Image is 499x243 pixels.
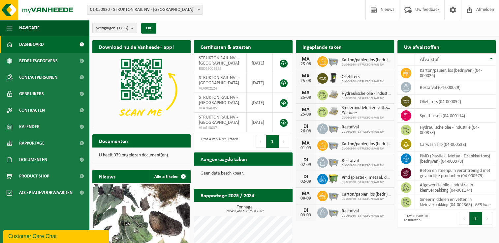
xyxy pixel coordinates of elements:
div: 26-08 [299,129,312,134]
td: PMD (Plastiek, Metaal, Drankkartons) (bedrijven) (04-000978) [415,151,496,166]
td: restafval (04-000029) [415,80,496,94]
span: Bedrijfsgegevens [19,53,58,69]
span: Navigatie [19,20,40,36]
p: U heeft 379 ongelezen document(en). [99,153,184,158]
span: 01-050930 - STRUKTON RAIL NV - MERELBEKE [87,5,202,14]
button: Next [279,135,289,148]
div: 25-08 [299,62,312,67]
div: MA [299,57,312,62]
div: 02-09 [299,179,312,184]
td: karton/papier, los (bedrijven) (04-000026) [415,66,496,80]
span: RED25005955 [199,66,241,71]
span: STRUKTON RAIL NV - [GEOGRAPHIC_DATA] [199,56,239,66]
span: STRUKTON RAIL NV - [GEOGRAPHIC_DATA] [199,95,239,105]
a: Alle artikelen [149,170,190,183]
span: 01-050930 - STRUKTON RAIL NV [342,214,384,218]
button: Vestigingen(1/35) [92,23,137,33]
span: 01-050930 - STRUKTON RAIL NV [342,147,391,151]
td: beton en steenpuin verontreinigd met gevaarlijke producten (04-000979) [415,166,496,180]
div: 25-08 [299,79,312,83]
div: DI [299,208,312,213]
span: STRUKTON RAIL NV - [GEOGRAPHIC_DATA] [199,115,239,125]
span: 01-050930 - STRUKTON RAIL NV [342,180,391,184]
span: VLA704685 [199,106,241,111]
div: 02-09 [299,163,312,167]
img: WB-2500-GAL-GY-01 [328,156,339,167]
i: Epr lube [342,111,357,116]
span: Hydraulische olie - industrie [342,91,391,96]
h2: Nieuws [92,170,122,183]
td: oliefilters (04-000092) [415,94,496,109]
span: Contactpersonen [19,69,57,86]
span: Dashboard [19,36,44,53]
img: LP-PA-00000-WDN-11 [328,89,339,100]
td: carwash slib (04-000538) [415,137,496,151]
span: Karton/papier, los (bedrijven) [342,58,391,63]
span: 01-050930 - STRUKTON RAIL NV [342,130,384,134]
i: EPR lube [475,202,491,207]
span: Gebruikers [19,86,44,102]
span: Vestigingen [96,23,128,33]
span: Smeermiddelen en vetten in kleinverpakking [342,105,391,111]
span: Acceptatievoorwaarden [19,184,73,201]
div: MA [299,107,312,112]
h2: Uw afvalstoffen [397,40,446,53]
img: WB-2500-GAL-GY-01 [328,55,339,67]
span: Oliefilters [342,74,384,80]
button: 1 [469,212,482,225]
span: 01-050930 - STRUKTON RAIL NV [342,164,384,168]
span: 01-050930 - STRUKTON RAIL NV [342,96,391,100]
span: Documenten [19,151,47,168]
span: Afvalstof [420,57,439,62]
div: 25-08 [299,112,312,117]
span: Contracten [19,102,45,119]
td: spuitbussen (04-000114) [415,109,496,123]
img: WB-0240-HPE-BK-01 [328,72,339,83]
img: WB-2500-GAL-GY-01 [328,190,339,201]
span: Rapportage [19,135,45,151]
h3: Tonnage [197,205,292,213]
img: WB-1100-HPE-GN-50 [328,173,339,184]
span: Pmd (plastiek, metaal, drankkartons) (bedrijven) [342,175,391,180]
td: hydraulische olie - industrie (04-000373) [415,123,496,137]
img: WB-2500-GAL-GY-01 [328,206,339,218]
h2: Certificaten & attesten [194,40,258,53]
span: Restafval [342,158,384,164]
div: 01-09 [299,146,312,150]
td: [DATE] [247,113,273,132]
span: Karton/papier, los (bedrijven) [342,142,391,147]
div: MA [299,90,312,95]
button: Next [482,212,492,225]
div: DI [299,174,312,179]
button: 1 [266,135,279,148]
span: VLA902124 [199,86,241,91]
iframe: chat widget [3,229,110,243]
span: 01-050930 - STRUKTON RAIL NV - MERELBEKE [87,5,203,15]
h2: Rapportage 2025 / 2024 [194,189,261,202]
div: MA [299,141,312,146]
div: 1 tot 4 van 4 resultaten [197,134,238,148]
span: Product Shop [19,168,49,184]
div: 09-09 [299,213,312,218]
div: 1 tot 10 van 10 resultaten [401,211,443,226]
span: 01-050930 - STRUKTON RAIL NV [342,80,384,84]
img: WB-2500-GAL-GY-01 [328,122,339,134]
img: Download de VHEPlus App [92,53,191,127]
count: (1/35) [117,26,128,30]
p: Geen data beschikbaar. [201,171,286,176]
h2: Download nu de Vanheede+ app! [92,40,180,53]
div: MA [299,191,312,196]
div: DI [299,124,312,129]
span: 01-050930 - STRUKTON RAIL NV [342,197,391,201]
h2: Documenten [92,134,135,147]
td: [DATE] [247,53,273,73]
td: [DATE] [247,93,273,113]
span: VLA613037 [199,125,241,131]
img: WB-2500-GAL-GY-01 [328,139,339,150]
div: MA [299,73,312,79]
span: 2024: 0,418 t - 2025: 0,256 t [197,210,292,213]
button: OK [141,23,156,34]
td: [DATE] [247,73,273,93]
td: afgewerkte olie - industrie in kleinverpakking (04-001174) [415,180,496,195]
